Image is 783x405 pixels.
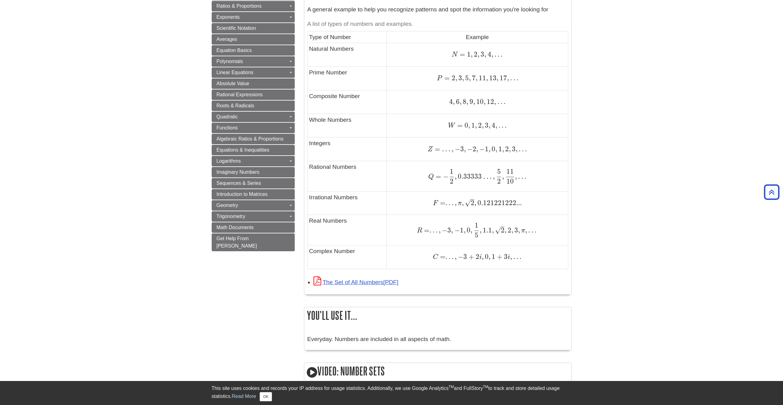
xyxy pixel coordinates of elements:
span: − [478,145,485,153]
span: Rational Expressions [217,92,263,97]
span: 1 [497,145,502,153]
span: … [517,172,526,181]
h2: Video: Number Sets [304,363,571,380]
h2: You'll use it... [304,307,571,324]
span: , [455,74,457,82]
span: 2 [501,226,505,234]
span: √ [495,226,501,234]
span: 3 [460,145,464,153]
span: 13 [488,74,497,82]
span: , [437,226,441,234]
a: Ratios & Proportions [212,1,295,11]
span: Scientific Notation [217,26,256,31]
span: = [458,50,465,58]
span: − [453,145,460,153]
span: 3 [502,252,508,261]
span: Imaginary Numbers [217,169,260,175]
span: , [474,199,476,207]
span: – [471,195,474,203]
span: , [495,121,497,129]
span: , [489,145,490,153]
span: . [447,252,450,261]
span: Z [428,146,433,153]
span: 3 [511,145,516,153]
td: Complex Number [307,245,387,269]
span: 1 [475,221,478,229]
span: = [422,226,429,234]
span: , [495,145,497,153]
span: Equation Basics [217,48,252,53]
span: , [484,50,486,58]
td: Prime Number [307,66,387,90]
span: … [512,252,521,261]
span: , [515,172,517,181]
span: Equations & Inequalities [217,147,270,153]
a: Math Documents [212,222,295,233]
span: 1 [490,252,495,261]
span: … [482,172,491,181]
span: 6 [455,97,460,106]
p: A general example to help you recognize patterns and spot the information you're looking for [307,5,568,14]
span: . [447,199,450,207]
span: … [527,226,537,234]
a: Geometry [212,200,295,211]
span: , [453,97,455,106]
span: Math Documents [217,225,254,230]
a: Equations & Inequalities [212,145,295,155]
a: Sequences & Series [212,178,295,189]
span: 0.121221222... [476,199,522,207]
span: , [455,172,457,181]
span: … [509,74,518,82]
span: 0.33333 [457,172,482,181]
span: − [453,226,460,234]
span: , [509,145,511,153]
span: , [486,74,488,82]
a: Linear Equations [212,67,295,78]
span: 5 [497,167,501,176]
span: , [482,121,484,129]
span: = [433,145,440,153]
span: . [431,226,434,234]
span: 5 [475,231,478,239]
span: Polynomials [217,59,243,64]
a: Equation Basics [212,45,295,56]
a: Back to Top [762,188,781,196]
span: , [489,121,490,129]
span: 4 [490,121,495,129]
span: Introduction to Matrices [217,192,268,197]
span: π [520,227,525,234]
span: = [438,252,445,261]
span: 8 [461,97,466,106]
span: Algebraic Ratios & Proportions [217,136,284,141]
span: . [502,97,505,106]
span: 2 [474,252,479,261]
a: Trigonometry [212,211,295,222]
span: 2 [506,226,511,234]
span: , [462,74,464,82]
span: , [525,226,527,234]
td: Rational Numbers [307,161,387,191]
td: Whole Numbers [307,114,387,137]
span: 1.1 [481,226,492,234]
td: Natural Numbers [307,43,387,67]
td: Example [387,31,568,43]
span: , [450,145,453,153]
a: Absolute Value [212,78,295,89]
span: , [492,172,495,181]
span: 2 [504,145,509,153]
a: Introduction to Matrices [212,189,295,200]
a: Exponents [212,12,295,22]
div: This site uses cookies and records your IP address for usage statistics. Additionally, we use Goo... [212,385,572,401]
span: 0 [465,226,470,234]
span: . [445,199,447,207]
span: Logarithms [217,158,241,164]
span: 2 [471,199,474,207]
a: Link opens in new window [314,279,398,285]
span: = [438,199,445,207]
span: 5 [464,74,469,82]
caption: A list of types of numbers and examples. [307,17,568,31]
span: , [518,226,520,234]
span: , [460,97,461,106]
span: , [484,97,485,106]
span: F [433,200,438,207]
